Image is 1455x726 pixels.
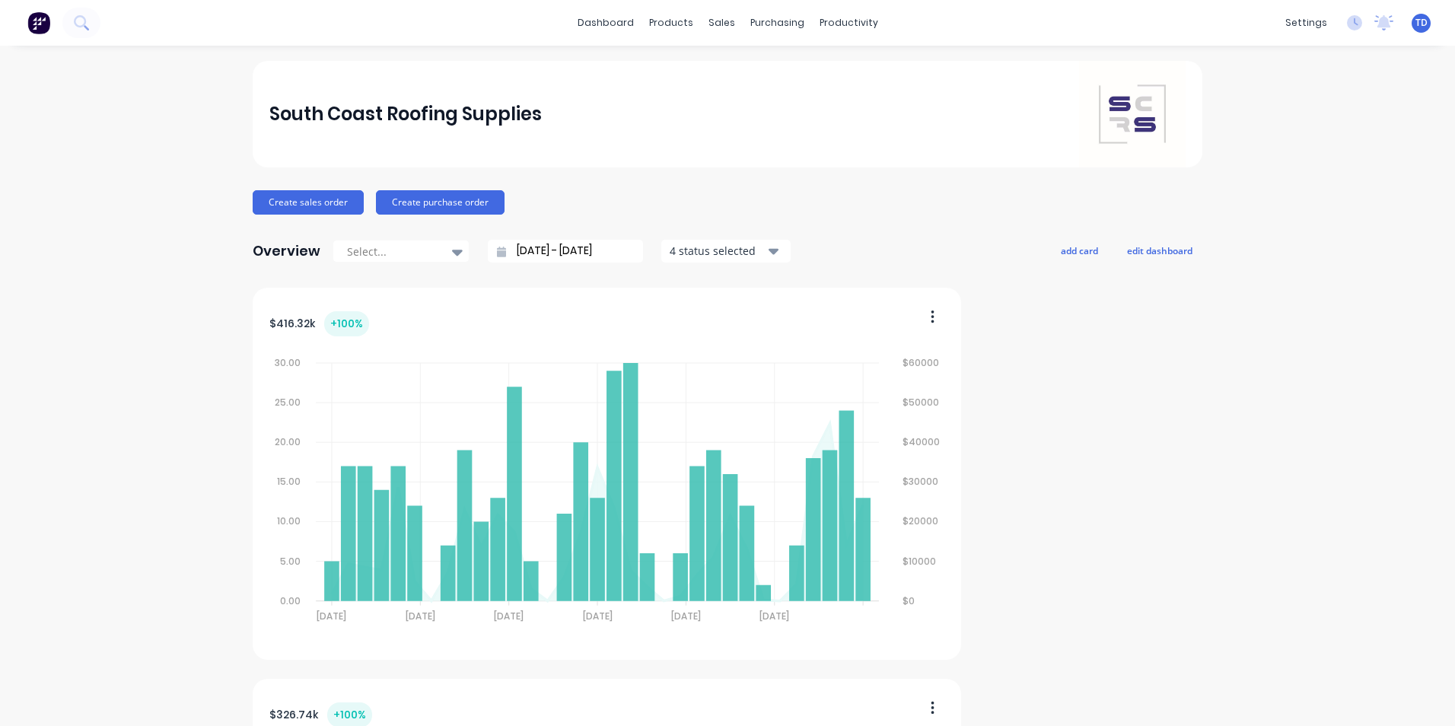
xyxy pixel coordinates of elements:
div: purchasing [743,11,812,34]
tspan: $40000 [903,435,941,448]
tspan: 30.00 [275,356,301,369]
div: Overview [253,236,320,266]
tspan: 25.00 [275,396,301,409]
tspan: 15.00 [277,475,301,488]
span: TD [1415,16,1428,30]
tspan: $60000 [903,356,940,369]
tspan: 10.00 [277,515,301,528]
tspan: [DATE] [760,610,790,623]
div: + 100 % [324,311,369,336]
tspan: $0 [903,594,915,607]
div: settings [1278,11,1335,34]
tspan: 0.00 [280,594,301,607]
tspan: [DATE] [494,610,524,623]
button: Create sales order [253,190,364,215]
tspan: [DATE] [317,610,346,623]
img: South Coast Roofing Supplies [1079,61,1186,167]
tspan: $30000 [903,475,939,488]
tspan: [DATE] [583,610,613,623]
div: South Coast Roofing Supplies [269,99,542,129]
div: products [642,11,701,34]
tspan: $10000 [903,555,937,568]
a: dashboard [570,11,642,34]
tspan: [DATE] [671,610,701,623]
button: Create purchase order [376,190,505,215]
tspan: [DATE] [406,610,435,623]
div: $ 416.32k [269,311,369,336]
div: productivity [812,11,886,34]
tspan: 20.00 [275,435,301,448]
div: sales [701,11,743,34]
tspan: $50000 [903,396,940,409]
button: 4 status selected [661,240,791,263]
button: edit dashboard [1117,240,1202,260]
img: Factory [27,11,50,34]
tspan: 5.00 [280,555,301,568]
button: add card [1051,240,1108,260]
tspan: $20000 [903,515,939,528]
div: 4 status selected [670,243,766,259]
